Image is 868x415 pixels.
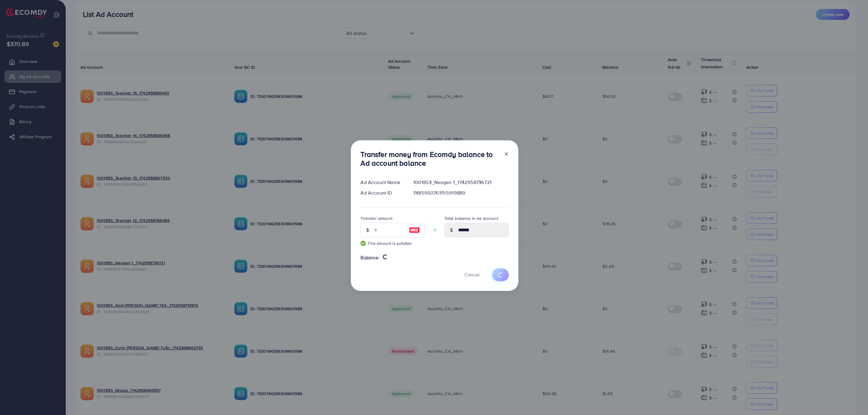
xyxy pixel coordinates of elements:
div: Ad Account Name [356,179,408,186]
iframe: Chat [842,388,863,410]
label: Transfer amount [360,215,392,221]
div: 1001853_Neogen 1_1742958736721 [408,179,514,186]
img: guide [360,241,366,246]
span: Cancel [464,271,480,278]
div: Ad Account ID [356,189,408,196]
label: Total balance in ad account [444,215,498,221]
span: Balance: [360,254,379,261]
button: Cancel [457,268,487,281]
h3: Transfer money from Ecomdy balance to Ad account balance [360,150,499,167]
img: image [409,226,420,234]
div: 7485950761155919889 [408,189,514,196]
small: This amount is suitable [360,240,425,246]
